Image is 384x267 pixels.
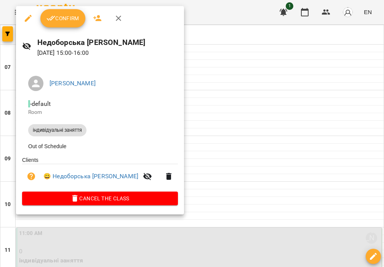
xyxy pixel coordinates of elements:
[22,167,40,185] button: Unpaid. Bill the attendance?
[28,194,172,203] span: Cancel the class
[50,80,96,87] a: [PERSON_NAME]
[40,9,85,27] button: Confirm
[37,37,178,48] h6: Недоборська [PERSON_NAME]
[43,172,138,181] a: 😀 Недоборська [PERSON_NAME]
[22,192,178,205] button: Cancel the class
[28,100,52,107] span: - default
[28,127,86,134] span: індивідуальні заняття
[46,14,79,23] span: Confirm
[22,156,178,192] ul: Clients
[22,139,178,153] li: Out of Schedule
[28,109,172,116] p: Room
[37,48,178,58] p: [DATE] 15:00 - 16:00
